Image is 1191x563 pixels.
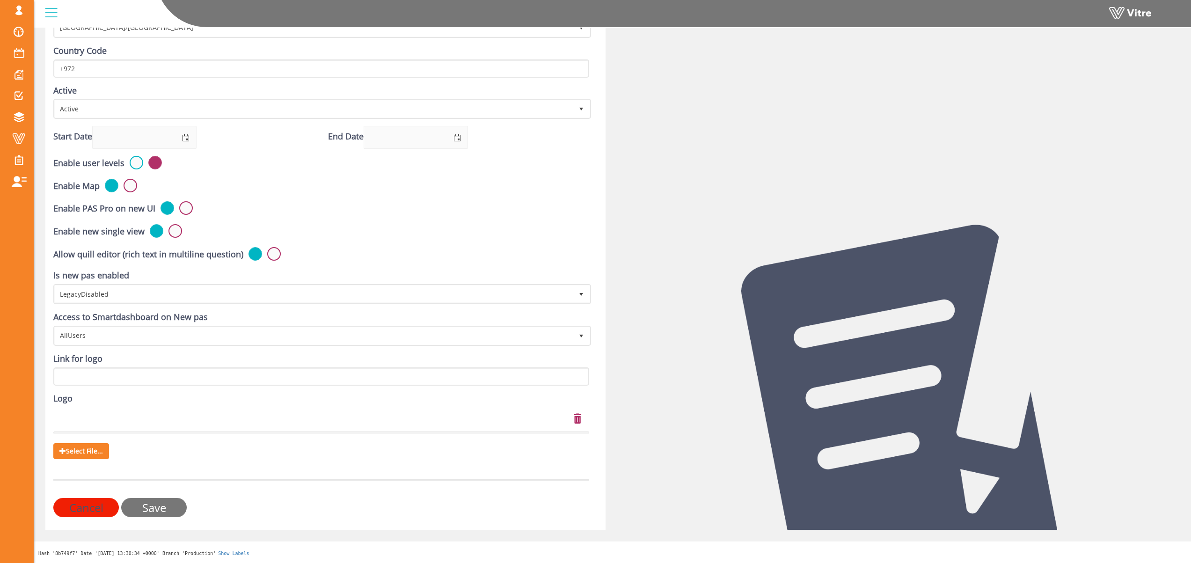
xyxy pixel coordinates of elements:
[573,100,590,117] span: select
[53,131,92,143] label: Start Date
[573,285,590,302] span: select
[53,180,100,192] label: Enable Map
[218,551,249,556] a: Show Labels
[53,203,155,215] label: Enable PAS Pro on new UI
[53,393,73,405] label: Logo
[175,126,196,148] span: select
[55,327,573,344] span: AllUsers
[573,327,590,344] span: select
[53,270,129,282] label: Is new pas enabled
[446,126,468,148] span: select
[53,226,145,238] label: Enable new single view
[121,498,187,517] input: Save
[53,45,107,57] label: Country Code
[53,353,102,365] label: Link for logo
[53,249,243,261] label: Allow quill editor (rich text in multiline question)
[38,551,216,556] span: Hash '8b749f7' Date '[DATE] 13:30:34 +0000' Branch 'Production'
[53,85,77,97] label: Active
[53,157,124,169] label: Enable user levels
[53,443,109,459] span: Select File...
[328,131,364,143] label: End Date
[53,498,119,517] input: Cancel
[55,100,573,117] span: Active
[55,285,573,302] span: LegacyDisabled
[53,311,208,323] label: Access to Smartdashboard on New pas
